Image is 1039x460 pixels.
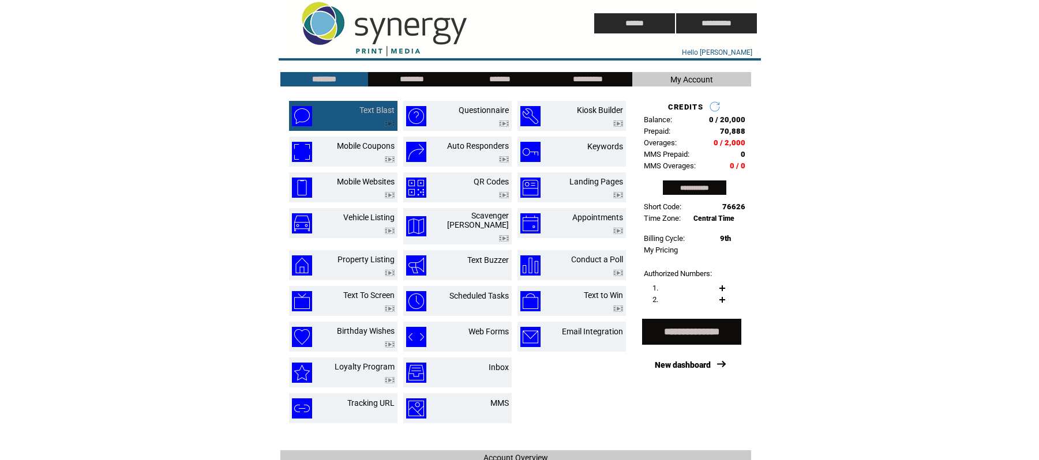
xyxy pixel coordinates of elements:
img: text-to-win.png [520,291,541,311]
a: Inbox [489,363,509,372]
a: Auto Responders [447,141,509,150]
img: video.png [499,120,509,127]
a: Vehicle Listing [343,213,395,222]
span: 9th [720,234,731,243]
img: mobile-coupons.png [292,142,312,162]
a: QR Codes [474,177,509,186]
a: Scheduled Tasks [449,291,509,300]
img: video.png [613,120,623,127]
a: Text Blast [359,105,395,115]
a: Scavenger [PERSON_NAME] [447,211,509,229]
a: Web Forms [468,327,509,336]
a: Text to Win [584,291,623,300]
img: text-buzzer.png [406,255,426,276]
span: 0 [741,150,745,159]
img: video.png [613,228,623,234]
a: Text Buzzer [467,255,509,265]
img: video.png [499,192,509,198]
img: conduct-a-poll.png [520,255,541,276]
a: New dashboard [655,360,711,369]
span: CREDITS [668,103,703,111]
a: Appointments [572,213,623,222]
a: Property Listing [337,255,395,264]
span: Authorized Numbers: [644,269,712,278]
img: auto-responders.png [406,142,426,162]
img: mobile-websites.png [292,178,312,198]
a: Text To Screen [343,291,395,300]
span: Overages: [644,138,677,147]
span: Hello [PERSON_NAME] [682,48,752,56]
img: text-blast.png [292,106,312,126]
img: scavenger-hunt.png [406,216,426,236]
span: 1. [652,284,658,292]
img: video.png [385,156,395,163]
img: loyalty-program.png [292,363,312,383]
img: questionnaire.png [406,106,426,126]
img: video.png [499,235,509,242]
span: MMS Prepaid: [644,150,689,159]
img: video.png [385,228,395,234]
span: Central Time [693,214,734,223]
img: video.png [613,270,623,276]
img: video.png [385,306,395,312]
span: Balance: [644,115,672,124]
a: Kiosk Builder [577,105,623,115]
span: Time Zone: [644,214,681,223]
img: text-to-screen.png [292,291,312,311]
img: video.png [385,377,395,383]
img: video.png [613,306,623,312]
span: 0 / 0 [730,161,745,170]
a: Loyalty Program [335,362,395,371]
a: Conduct a Poll [571,255,623,264]
a: My Pricing [644,246,678,254]
img: video.png [385,120,395,127]
a: Tracking URL [347,398,395,408]
a: Mobile Coupons [337,141,395,150]
a: Email Integration [562,327,623,336]
img: web-forms.png [406,327,426,347]
img: qr-codes.png [406,178,426,198]
img: vehicle-listing.png [292,213,312,233]
span: Prepaid: [644,127,670,135]
img: birthday-wishes.png [292,327,312,347]
span: 0 / 20,000 [709,115,745,124]
a: Keywords [587,142,623,151]
a: Questionnaire [459,105,509,115]
span: Short Code: [644,202,681,211]
img: video.png [385,341,395,348]
img: appointments.png [520,213,541,233]
span: 70,888 [720,127,745,135]
img: scheduled-tasks.png [406,291,426,311]
a: MMS [490,398,509,408]
span: MMS Overages: [644,161,696,170]
span: My Account [670,75,713,84]
img: video.png [385,270,395,276]
a: Birthday Wishes [337,326,395,335]
span: 0 / 2,000 [714,138,745,147]
span: 2. [652,295,658,304]
img: email-integration.png [520,327,541,347]
img: keywords.png [520,142,541,162]
img: landing-pages.png [520,178,541,198]
img: video.png [499,156,509,163]
span: Billing Cycle: [644,234,685,243]
a: Mobile Websites [337,177,395,186]
img: property-listing.png [292,255,312,276]
img: mms.png [406,398,426,418]
span: 76626 [722,202,745,211]
img: video.png [613,192,623,198]
img: video.png [385,192,395,198]
img: kiosk-builder.png [520,106,541,126]
img: inbox.png [406,363,426,383]
img: tracking-url.png [292,398,312,418]
a: Landing Pages [569,177,623,186]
